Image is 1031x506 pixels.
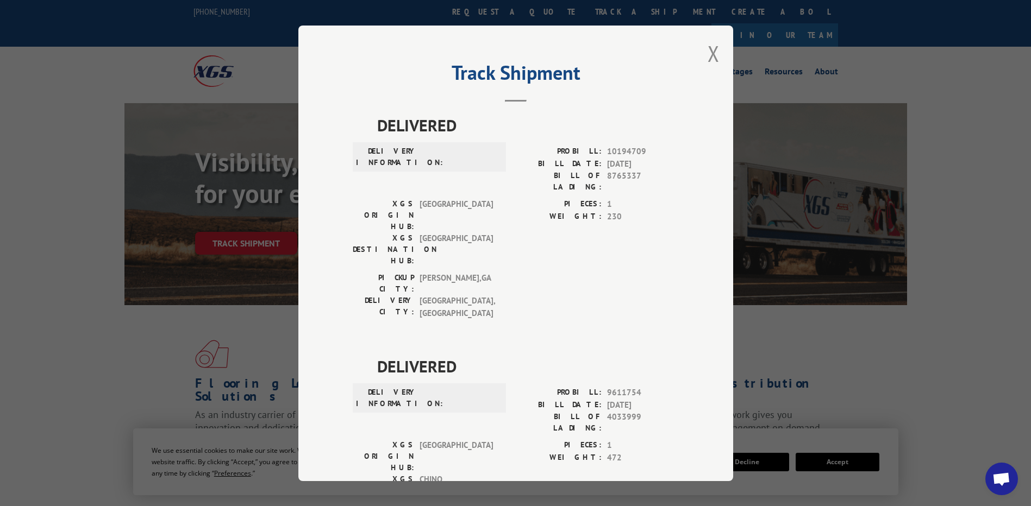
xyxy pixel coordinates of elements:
span: 1 [607,198,679,211]
label: WEIGHT: [516,451,602,464]
span: 1 [607,439,679,452]
span: [GEOGRAPHIC_DATA] , [GEOGRAPHIC_DATA] [420,295,493,319]
span: [PERSON_NAME] , GA [420,272,493,295]
label: XGS DESTINATION HUB: [353,232,414,267]
label: BILL OF LADING: [516,411,602,434]
label: PIECES: [516,439,602,452]
label: PIECES: [516,198,602,211]
span: [GEOGRAPHIC_DATA] [420,232,493,267]
span: 472 [607,451,679,464]
div: Open chat [985,463,1018,495]
label: WEIGHT: [516,210,602,223]
label: XGS ORIGIN HUB: [353,198,414,232]
span: DELIVERED [377,354,679,378]
label: BILL DATE: [516,157,602,170]
span: 4033999 [607,411,679,434]
span: [GEOGRAPHIC_DATA] [420,198,493,232]
h2: Track Shipment [353,65,679,86]
span: 230 [607,210,679,223]
label: PROBILL: [516,146,602,158]
label: BILL DATE: [516,399,602,411]
span: [GEOGRAPHIC_DATA] [420,439,493,473]
label: DELIVERY INFORMATION: [356,387,417,409]
button: Close modal [708,39,720,68]
label: BILL OF LADING: [516,170,602,193]
label: PICKUP CITY: [353,272,414,295]
span: 8765337 [607,170,679,193]
span: [DATE] [607,399,679,411]
span: 10194709 [607,146,679,158]
label: DELIVERY INFORMATION: [356,146,417,168]
label: XGS ORIGIN HUB: [353,439,414,473]
span: 9611754 [607,387,679,399]
span: DELIVERED [377,113,679,137]
label: DELIVERY CITY: [353,295,414,319]
span: [DATE] [607,157,679,170]
label: PROBILL: [516,387,602,399]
